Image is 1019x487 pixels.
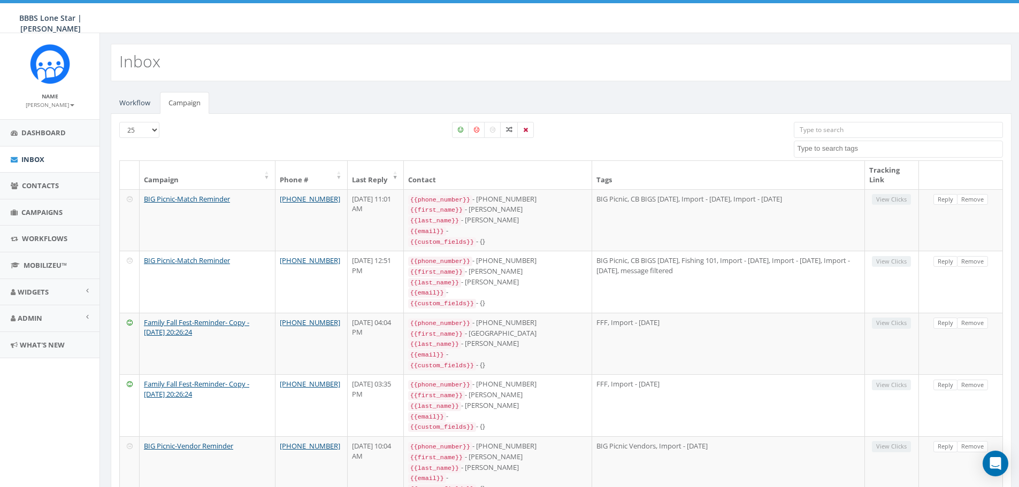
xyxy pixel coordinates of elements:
div: - [408,411,587,422]
a: Remove [957,441,988,452]
code: {{custom_fields}} [408,237,476,247]
code: {{phone_number}} [408,442,472,452]
code: {{first_name}} [408,453,465,462]
a: [PHONE_NUMBER] [280,194,340,204]
div: - [PHONE_NUMBER] [408,379,587,390]
code: {{custom_fields}} [408,361,476,370]
a: Remove [957,194,988,205]
h2: Inbox [119,52,160,70]
code: {{first_name}} [408,267,465,277]
div: - [PERSON_NAME] [408,400,587,411]
img: Rally_Corp_Icon_1.png [30,44,70,84]
span: What's New [20,340,65,350]
code: {{email}} [408,412,446,422]
a: Campaign [160,92,209,114]
a: [PERSON_NAME] [26,99,74,109]
th: Campaign: activate to sort column ascending [140,161,275,189]
input: Type to search [794,122,1003,138]
a: Family Fall Fest-Reminder- Copy - [DATE] 20:26:24 [144,379,249,399]
a: BIG Picnic-Match Reminder [144,194,230,204]
a: [PHONE_NUMBER] [280,441,340,451]
a: Remove [957,256,988,267]
div: - {} [408,421,587,432]
div: - {} [408,360,587,370]
div: - [PERSON_NAME] [408,215,587,226]
div: - [PHONE_NUMBER] [408,256,587,266]
div: - [408,349,587,360]
div: - [PHONE_NUMBER] [408,194,587,205]
span: Campaigns [21,207,63,217]
span: Inbox [21,154,44,164]
small: [PERSON_NAME] [26,101,74,109]
label: Neutral [484,122,501,138]
td: FFF, Import - [DATE] [592,313,865,375]
div: - [408,226,587,236]
a: Family Fall Fest-Reminder- Copy - [DATE] 20:26:24 [144,318,249,337]
code: {{last_name}} [408,339,461,349]
label: Removed [517,122,534,138]
small: Name [42,92,58,100]
a: Remove [957,318,988,329]
td: [DATE] 04:04 PM [348,313,404,375]
td: [DATE] 11:01 AM [348,189,404,251]
code: {{email}} [408,350,446,360]
a: Remove [957,380,988,391]
a: [PHONE_NUMBER] [280,379,340,389]
label: Mixed [500,122,518,138]
a: [PHONE_NUMBER] [280,256,340,265]
textarea: Search [797,144,1002,153]
code: {{first_name}} [408,205,465,215]
span: Contacts [22,181,59,190]
div: - [GEOGRAPHIC_DATA] [408,328,587,339]
code: {{email}} [408,474,446,483]
a: Reply [933,380,957,391]
div: Open Intercom Messenger [983,451,1008,476]
code: {{last_name}} [408,401,461,411]
th: Contact [404,161,592,189]
div: - [PHONE_NUMBER] [408,318,587,328]
div: - [PHONE_NUMBER] [408,441,587,452]
td: [DATE] 12:51 PM [348,251,404,313]
a: Workflow [111,92,159,114]
code: {{last_name}} [408,463,461,473]
a: Reply [933,318,957,329]
span: Workflows [22,234,67,243]
code: {{phone_number}} [408,257,472,266]
code: {{custom_fields}} [408,299,476,308]
code: {{phone_number}} [408,319,472,328]
code: {{email}} [408,227,446,236]
a: Reply [933,256,957,267]
a: Reply [933,441,957,452]
a: BIG Picnic-Vendor Reminder [144,441,233,451]
div: - [PERSON_NAME] [408,452,587,462]
th: Phone #: activate to sort column ascending [275,161,348,189]
div: - [408,473,587,483]
span: Admin [18,313,42,323]
code: {{custom_fields}} [408,422,476,432]
span: BBBS Lone Star | [PERSON_NAME] [19,13,82,34]
span: Widgets [18,287,49,297]
code: {{email}} [408,288,446,298]
a: [PHONE_NUMBER] [280,318,340,327]
code: {{last_name}} [408,278,461,288]
code: {{phone_number}} [408,380,472,390]
code: {{first_name}} [408,329,465,339]
label: Positive [452,122,469,138]
td: FFF, Import - [DATE] [592,374,865,436]
div: - [PERSON_NAME] [408,266,587,277]
th: Tags [592,161,865,189]
th: Tracking Link [865,161,919,189]
div: - [PERSON_NAME] [408,338,587,349]
div: - [PERSON_NAME] [408,277,587,288]
a: Reply [933,194,957,205]
div: - [PERSON_NAME] [408,204,587,215]
div: - {} [408,236,587,247]
div: - {} [408,298,587,308]
label: Negative [468,122,485,138]
div: - [PERSON_NAME] [408,462,587,473]
code: {{last_name}} [408,216,461,226]
span: MobilizeU™ [24,260,67,270]
td: [DATE] 03:35 PM [348,374,404,436]
td: BIG Picnic, CB BIGS [DATE], Fishing 101, Import - [DATE], Import - [DATE], Import - [DATE], messa... [592,251,865,313]
th: Last Reply: activate to sort column ascending [348,161,404,189]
